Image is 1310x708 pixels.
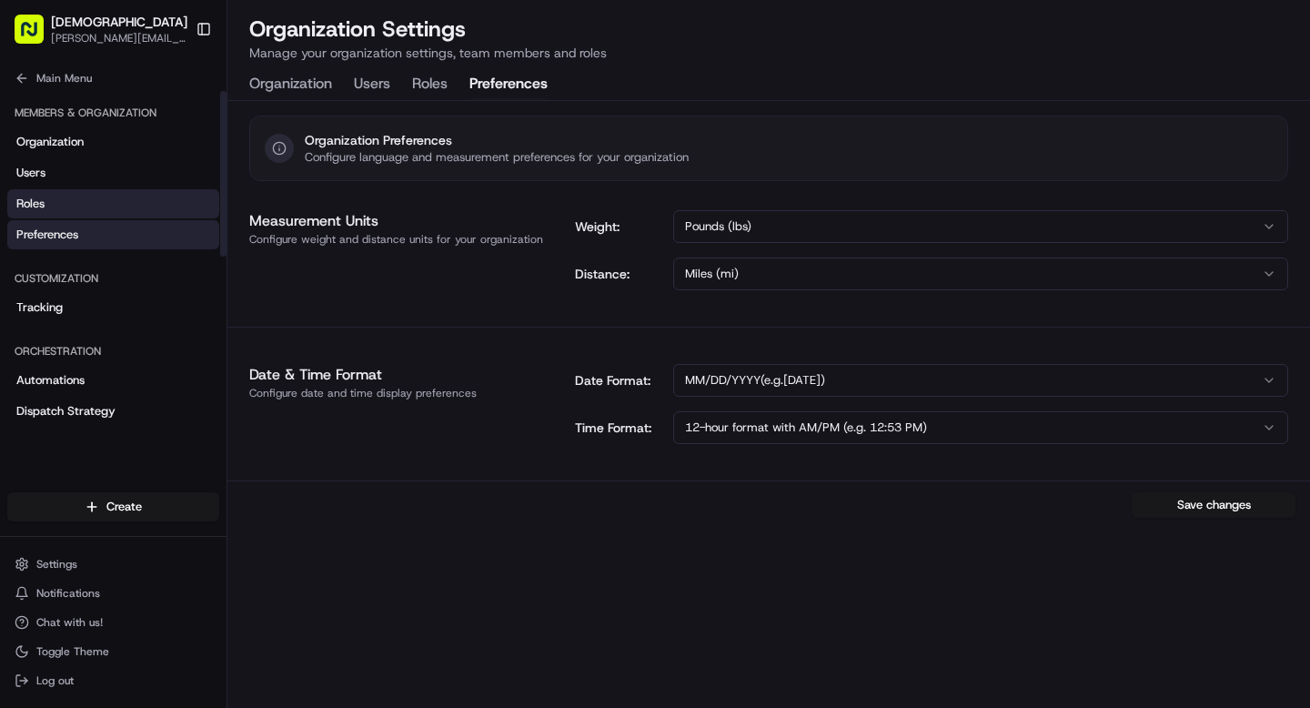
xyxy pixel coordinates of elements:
span: Pylon [181,308,220,322]
span: Organization [16,134,84,150]
div: Configure date and time display preferences [249,386,553,400]
h1: Organization Settings [249,15,607,44]
span: Log out [36,673,74,688]
div: 💻 [154,266,168,280]
div: We're available if you need us! [62,192,230,207]
div: Start new chat [62,174,298,192]
button: Main Menu [7,66,219,91]
span: Knowledge Base [36,264,139,282]
button: Settings [7,551,219,577]
span: Tracking [16,299,63,316]
a: Powered byPylon [128,308,220,322]
input: Clear [47,117,300,137]
button: Save changes [1132,492,1295,518]
span: Toggle Theme [36,644,109,659]
div: Customization [7,264,219,293]
button: [DEMOGRAPHIC_DATA] [51,13,187,31]
a: Automations [7,366,219,395]
label: Date Format: [575,371,666,389]
div: Members & Organization [7,98,219,127]
a: Tracking [7,293,219,322]
button: Users [354,69,390,100]
img: 1736555255976-a54dd68f-1ca7-489b-9aae-adbdc363a1c4 [18,174,51,207]
span: Settings [36,557,77,571]
span: Preferences [16,227,78,243]
span: Chat with us! [36,615,103,630]
a: 📗Knowledge Base [11,257,146,289]
button: Preferences [469,69,548,100]
a: Users [7,158,219,187]
h1: Measurement Units [249,210,553,232]
button: Chat with us! [7,610,219,635]
button: Notifications [7,581,219,606]
a: Preferences [7,220,219,249]
a: 💻API Documentation [146,257,299,289]
div: 📗 [18,266,33,280]
div: Orchestration [7,337,219,366]
button: Roles [412,69,448,100]
a: Organization [7,127,219,157]
button: Toggle Theme [7,639,219,664]
label: Distance: [575,265,666,283]
h3: Organization Preferences [305,131,689,149]
span: Notifications [36,586,100,601]
img: Nash [18,18,55,55]
p: Configure language and measurement preferences for your organization [305,149,689,166]
label: Weight: [575,217,666,236]
p: Welcome 👋 [18,73,331,102]
span: API Documentation [172,264,292,282]
span: Dispatch Strategy [16,403,116,420]
a: Roles [7,189,219,218]
a: Dispatch Strategy [7,397,219,426]
button: Create [7,492,219,521]
span: Main Menu [36,71,92,86]
label: Time Format: [575,419,666,437]
div: Configure weight and distance units for your organization [249,232,553,247]
span: Create [106,499,142,515]
button: Log out [7,668,219,693]
span: Automations [16,372,85,389]
button: [DEMOGRAPHIC_DATA][PERSON_NAME][EMAIL_ADDRESS][DOMAIN_NAME] [7,7,188,51]
button: Start new chat [309,179,331,201]
span: Roles [16,196,45,212]
span: Users [16,165,45,181]
button: Organization [249,69,332,100]
h1: Date & Time Format [249,364,553,386]
p: Manage your organization settings, team members and roles [249,44,607,62]
button: [PERSON_NAME][EMAIL_ADDRESS][DOMAIN_NAME] [51,31,187,46]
